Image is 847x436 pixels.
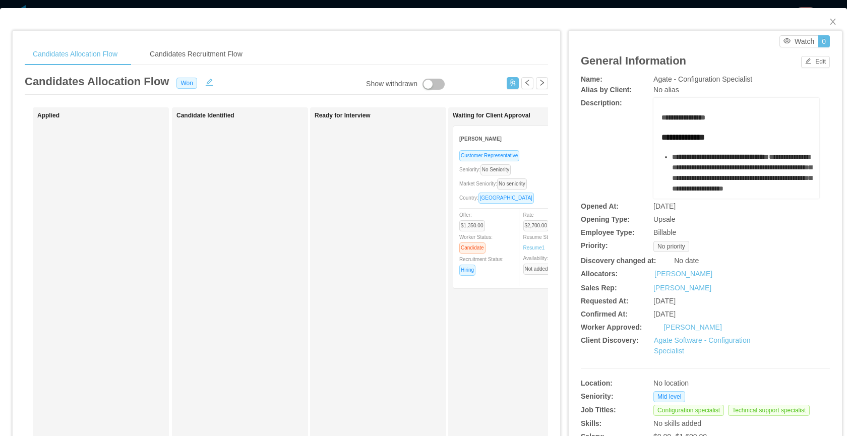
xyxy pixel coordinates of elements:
button: icon: left [521,77,533,89]
strong: [PERSON_NAME] [459,136,502,142]
b: Alias by Client: [581,86,632,94]
b: Allocators: [581,270,618,278]
div: Candidates Allocation Flow [25,43,126,66]
h1: Ready for Interview [315,112,456,119]
span: No skills added [653,419,701,427]
span: Upsale [653,215,676,223]
b: Seniority: [581,392,614,400]
b: Employee Type: [581,228,634,236]
span: [DATE] [653,310,676,318]
span: No Seniority [480,164,511,175]
button: Close [819,8,847,36]
h1: Candidate Identified [176,112,318,119]
button: icon: usergroup-add [507,77,519,89]
a: [PERSON_NAME] [664,323,722,331]
button: icon: edit [201,76,217,86]
div: rdw-wrapper [653,98,819,199]
b: Description: [581,99,622,107]
b: Priority: [581,241,608,250]
a: Agate Software - Configuration Specialist [654,336,750,355]
button: icon: eyeWatch [779,35,818,47]
div: Show withdrawn [366,79,417,90]
span: Rate [523,212,553,228]
span: [DATE] [653,297,676,305]
a: [PERSON_NAME] [654,269,712,279]
span: Seniority: [459,167,515,172]
span: No seniority [497,178,527,190]
span: [GEOGRAPHIC_DATA] [478,193,534,204]
span: Mid level [653,391,685,402]
button: 0 [818,35,830,47]
span: Candidate [459,242,486,254]
a: Resume1 [523,244,545,252]
button: icon: right [536,77,548,89]
b: Skills: [581,419,601,427]
span: Market Seniority: [459,181,531,186]
span: Hiring [459,265,475,276]
span: Not added yet [523,264,558,275]
b: Job Titles: [581,406,616,414]
div: rdw-editor [661,112,812,213]
span: No date [674,257,699,265]
span: [DATE] [653,202,676,210]
b: Opened At: [581,202,619,210]
span: Agate - Configuration Specialist [653,75,752,83]
b: Opening Type: [581,215,630,223]
span: Billable [653,228,676,236]
span: Country: [459,195,538,201]
div: Candidates Recruitment Flow [142,43,251,66]
span: No alias [653,86,679,94]
b: Requested At: [581,297,628,305]
span: Technical support specialist [728,405,810,416]
b: Location: [581,379,613,387]
a: [PERSON_NAME] [653,284,711,292]
b: Name: [581,75,602,83]
span: No priority [653,241,689,252]
b: Confirmed At: [581,310,628,318]
h1: Waiting for Client Approval [453,112,594,119]
i: icon: close [829,18,837,26]
span: Availability: [523,256,562,272]
div: No location [653,378,778,389]
span: $1,350.00 [459,220,485,231]
span: Customer Representative [459,150,519,161]
b: Sales Rep: [581,284,617,292]
span: $2,700.00 [523,220,549,231]
article: Candidates Allocation Flow [25,73,169,90]
b: Client Discovery: [581,336,638,344]
span: Configuration specialist [653,405,724,416]
span: Resume Status: [523,234,559,251]
button: icon: editEdit [801,56,830,68]
h1: Applied [37,112,178,119]
span: Won [176,78,197,89]
b: Discovery changed at: [581,257,656,265]
article: General Information [581,52,686,69]
b: Worker Approved: [581,323,642,331]
span: Worker Status: [459,234,493,251]
span: Offer: [459,212,489,228]
span: Recruitment Status: [459,257,504,273]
